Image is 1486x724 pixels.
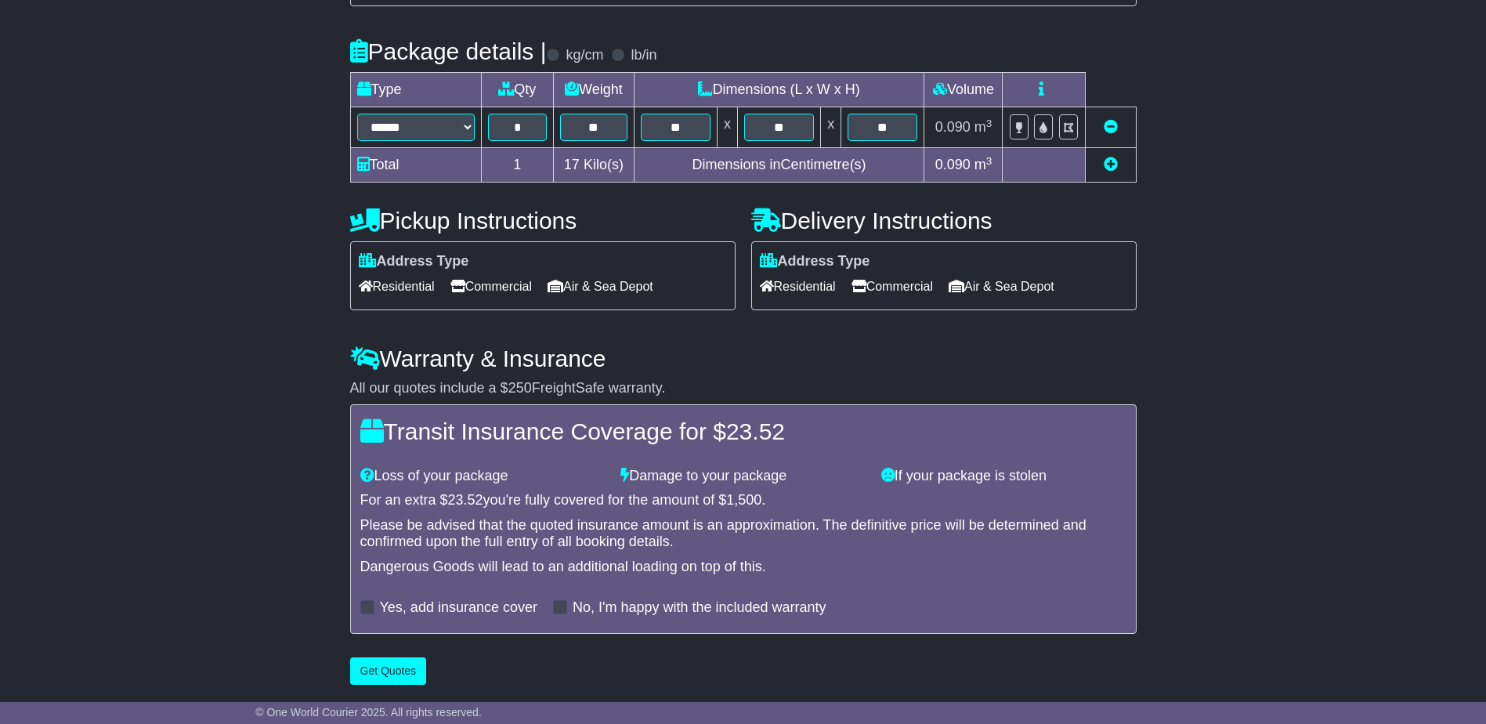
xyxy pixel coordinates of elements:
sup: 3 [986,155,992,167]
span: 1,500 [726,492,761,508]
div: All our quotes include a $ FreightSafe warranty. [350,380,1137,397]
span: m [974,119,992,135]
td: Kilo(s) [554,148,635,183]
td: Qty [481,73,554,107]
td: x [717,107,737,148]
div: If your package is stolen [873,468,1134,485]
td: x [821,107,841,148]
td: Type [350,73,481,107]
div: Dangerous Goods will lead to an additional loading on top of this. [360,559,1126,576]
td: Total [350,148,481,183]
button: Get Quotes [350,657,427,685]
h4: Warranty & Insurance [350,346,1137,371]
a: Remove this item [1104,119,1118,135]
span: Commercial [450,274,532,299]
h4: Transit Insurance Coverage for $ [360,418,1126,444]
label: kg/cm [566,47,603,64]
td: 1 [481,148,554,183]
h4: Delivery Instructions [751,208,1137,233]
label: Yes, add insurance cover [380,599,537,617]
span: 23.52 [448,492,483,508]
span: 0.090 [935,157,971,172]
span: 23.52 [726,418,785,444]
span: © One World Courier 2025. All rights reserved. [255,706,482,719]
a: Add new item [1104,157,1118,172]
span: 17 [564,157,580,172]
span: Commercial [851,274,933,299]
div: Please be advised that the quoted insurance amount is an approximation. The definitive price will... [360,517,1126,551]
td: Dimensions in Centimetre(s) [634,148,924,183]
span: Air & Sea Depot [548,274,653,299]
span: Residential [359,274,435,299]
label: Address Type [359,253,469,270]
div: Loss of your package [353,468,613,485]
span: Residential [760,274,836,299]
label: lb/in [631,47,656,64]
span: 0.090 [935,119,971,135]
td: Weight [554,73,635,107]
td: Volume [924,73,1003,107]
td: Dimensions (L x W x H) [634,73,924,107]
span: m [974,157,992,172]
h4: Package details | [350,38,547,64]
span: 250 [508,380,532,396]
h4: Pickup Instructions [350,208,736,233]
div: For an extra $ you're fully covered for the amount of $ . [360,492,1126,509]
div: Damage to your package [613,468,873,485]
sup: 3 [986,118,992,129]
label: Address Type [760,253,870,270]
span: Air & Sea Depot [949,274,1054,299]
label: No, I'm happy with the included warranty [573,599,826,617]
